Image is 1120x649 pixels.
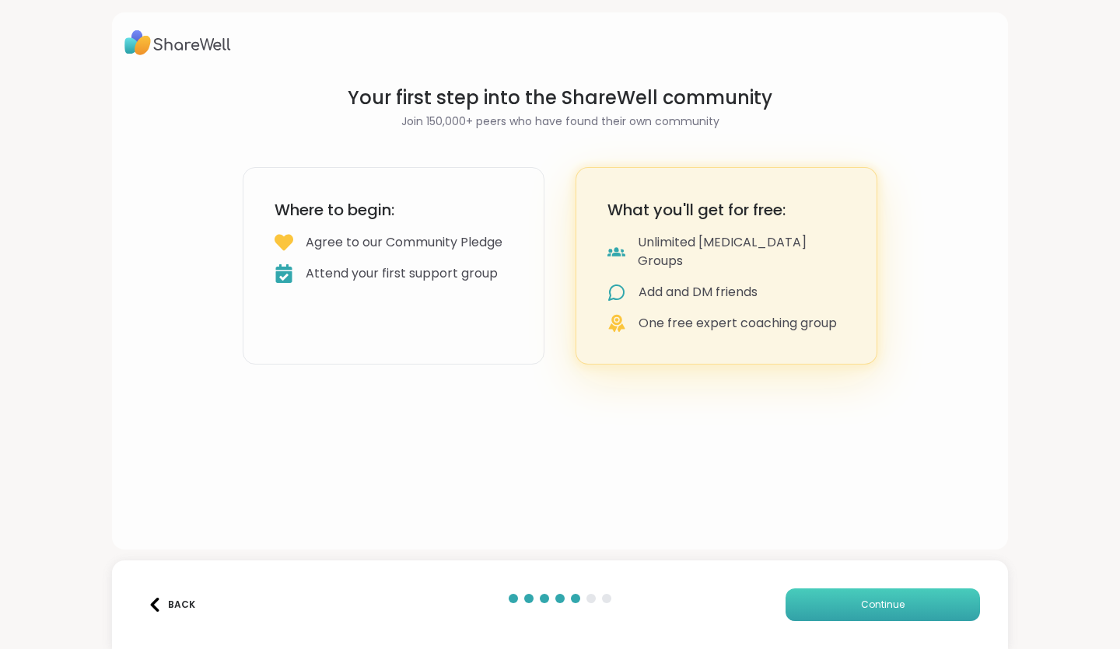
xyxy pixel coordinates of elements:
[639,283,758,302] div: Add and DM friends
[306,264,498,283] div: Attend your first support group
[786,588,980,621] button: Continue
[638,233,845,270] div: Unlimited [MEDICAL_DATA] Groups
[140,588,202,621] button: Back
[148,598,195,612] div: Back
[861,598,905,612] span: Continue
[639,314,837,333] div: One free expert coaching group
[124,25,231,61] img: ShareWell Logo
[243,85,877,110] h1: Your first step into the ShareWell community
[243,113,877,130] h2: Join 150,000+ peers who have found their own community
[306,233,502,252] div: Agree to our Community Pledge
[607,199,845,221] h3: What you'll get for free:
[275,199,513,221] h3: Where to begin:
